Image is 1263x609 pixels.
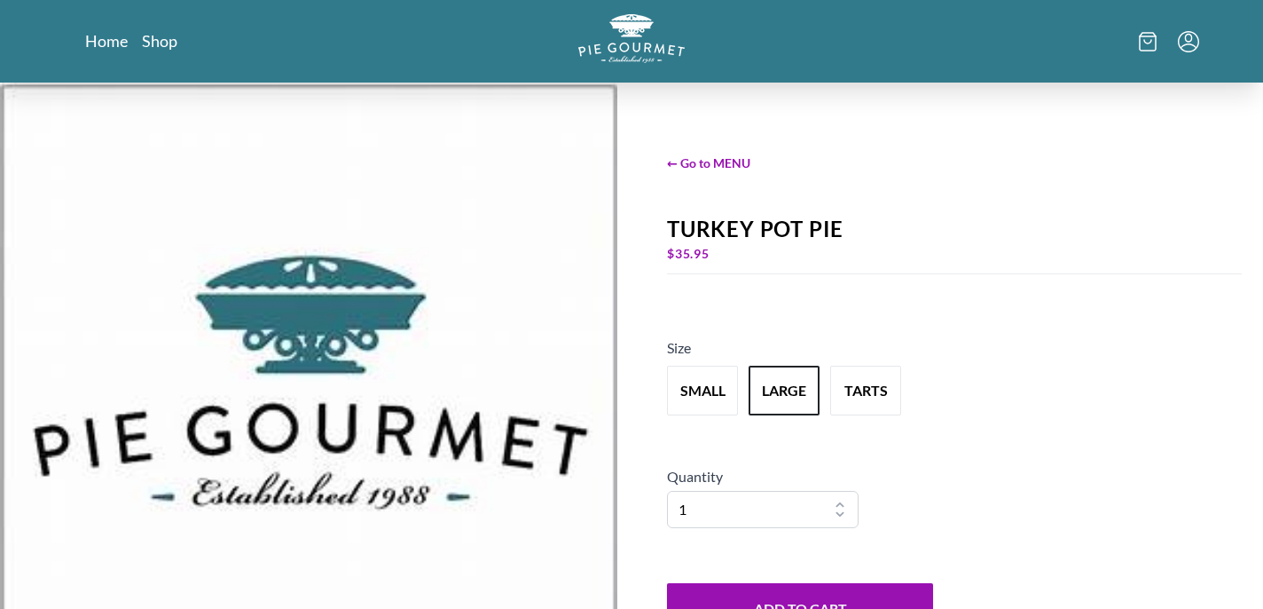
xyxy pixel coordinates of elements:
a: Shop [142,30,177,51]
span: ← Go to MENU [667,154,1242,172]
a: Home [85,30,128,51]
div: Turkey Pot Pie [667,217,1242,241]
span: Size [667,339,691,356]
img: logo [578,14,685,63]
span: Quantity [667,468,723,485]
button: Menu [1178,31,1199,52]
button: Variant Swatch [667,366,738,415]
button: Variant Swatch [749,366,820,415]
div: $ 35.95 [667,241,1242,266]
button: Variant Swatch [830,366,901,415]
select: Quantity [667,491,859,528]
a: Logo [578,14,685,68]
